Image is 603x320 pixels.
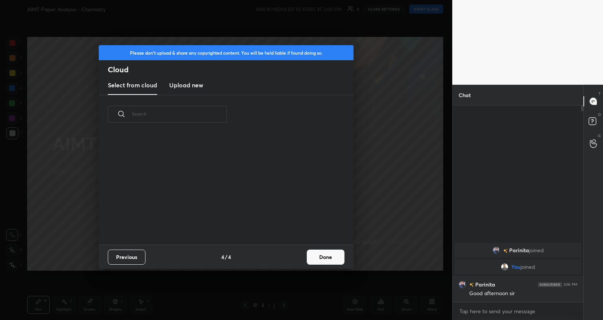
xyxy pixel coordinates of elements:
[538,282,562,287] img: 4P8fHbbgJtejmAAAAAElFTkSuQmCC
[598,112,601,117] p: D
[453,85,477,105] p: Chat
[598,133,601,139] p: G
[307,250,344,265] button: Done
[221,253,224,261] h4: 4
[132,98,227,130] input: Search
[520,264,535,270] span: joined
[474,280,495,288] h6: Parinita
[225,253,227,261] h4: /
[459,281,466,288] img: 29e1930340b24cca82a47177c98909e3.jpg
[108,65,354,75] h2: Cloud
[493,247,500,254] img: 29e1930340b24cca82a47177c98909e3.jpg
[108,81,157,90] h3: Select from cloud
[108,250,145,265] button: Previous
[228,253,231,261] h4: 4
[598,91,601,96] p: T
[563,282,577,287] div: 3:06 PM
[509,247,529,253] span: Parinita
[511,264,520,270] span: You
[169,81,203,90] h3: Upload new
[503,249,508,253] img: no-rating-badge.077c3623.svg
[453,241,583,302] div: grid
[469,290,577,297] div: Good afternoon sir
[99,45,354,60] div: Please don't upload & share any copyrighted content. You will be held liable if found doing so.
[529,247,544,253] span: joined
[469,283,474,287] img: no-rating-badge.077c3623.svg
[501,263,508,271] img: e5c6b02f252e48818ca969f1ceb0ca82.jpg
[99,131,344,245] div: grid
